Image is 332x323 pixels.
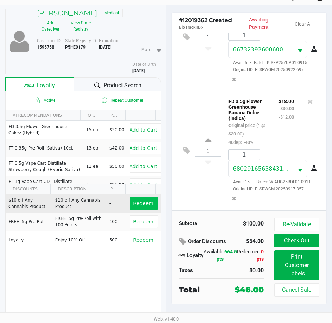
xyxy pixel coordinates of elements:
span: Customer ID [37,38,61,43]
div: Total [179,284,224,296]
b: P5HE0179 [65,45,86,50]
span: 664.5 pts [217,249,237,262]
inline-svg: Is repeat customer [100,96,109,104]
span: Redeem [133,201,153,206]
button: View State Registry [64,17,94,35]
span: Expiration [99,38,118,43]
td: FT 1g Vape Cart CDT Distillate Don Dada (Hybrid) [6,176,83,194]
td: - [106,194,130,213]
div: $54.00 [242,235,263,247]
span: State Registry ID [65,38,96,43]
span: BioTrack ID: [179,25,202,30]
span: # [179,17,183,24]
span: Repeat Customer [83,96,161,104]
div: Order Discounts [179,235,232,248]
span: Loyalty [37,81,55,90]
div: Redeemed: [237,248,264,263]
td: 15 ea [83,121,106,139]
button: Add Caregiver [37,17,64,35]
button: Cancel Sale [274,283,319,297]
button: Add to Cart [125,160,162,173]
div: Available: [203,248,237,263]
b: 1595758 [37,45,54,50]
div: Data table [6,184,161,300]
span: Avail: 5 Batch: K-SEP257UP01-0915 [228,60,307,65]
td: FREE .5g Pre-Roll with 100 Points [52,213,106,231]
inline-svg: Active loyalty member [33,96,42,104]
span: Redeem [133,219,153,224]
span: 6673239260060083 [233,46,290,53]
td: Enjoy 10% Off [52,231,106,249]
td: 13 ea [83,139,106,157]
div: Subtotal [179,220,216,228]
span: $42.00 [109,146,124,151]
button: Redeem [129,215,158,228]
span: Web: v1.40.0 [154,316,179,322]
div: $46.00 [235,284,264,296]
button: Re-Validate [274,218,319,231]
td: FD 3.5g Flower Greenhouse Cakez (Hybrid) [6,121,83,139]
b: [DATE] [99,45,111,50]
div: Data table [6,110,161,184]
h5: [PERSON_NAME] [37,9,97,17]
span: - [202,25,203,30]
span: Product Search [104,81,142,90]
button: Select [293,41,307,58]
td: $10 off Any Cannabis Product [52,194,106,213]
span: Date of Birth [132,62,156,67]
span: $30.00 [109,127,124,132]
span: Add to Cart [129,145,157,151]
span: Add to Cart [129,164,157,169]
td: 100 [106,213,130,231]
button: Add to Cart [125,123,162,136]
button: Print Customer Labels [274,250,319,280]
button: Check Out [274,234,319,247]
button: Redeem [129,234,158,246]
span: · [247,60,254,65]
th: ON HAND [80,110,103,121]
td: FT 0.5g Vape Cart Distillate Strawberry Cough (Hybrid-Sativa) [6,157,83,176]
td: 500 [106,231,130,249]
span: 0 pts [257,249,264,262]
span: More [141,46,152,53]
button: Remove the package from the orderLine [229,192,239,205]
div: $0.00 [226,266,264,275]
td: FT 0.35g Pre-Roll (Sativa) 10ct [6,139,83,157]
span: $50.00 [109,164,124,169]
button: Remove the package from the orderLine [229,73,239,86]
span: Active [6,96,83,104]
button: Clear All [295,20,312,28]
span: Redeem [133,237,153,243]
small: $30.00 [280,106,294,111]
p: FD 3.5g Flower Greenhouse Banana Dulce (Indica) [228,97,268,121]
button: Select [293,160,307,177]
td: 5 ea [83,176,106,194]
span: -40% [242,140,253,145]
small: Original price (1 @ $30.00) [228,123,265,137]
button: Add to Cart [125,178,162,191]
span: Medical [101,9,123,17]
p: Awaiting Payment [249,16,288,31]
span: 6802916563843168 [233,165,290,172]
th: DESCRIPTION [50,184,103,194]
th: DISCOUNTS (3) [6,184,50,194]
span: Original ID: FLSRWGM-20250922-697 [228,66,316,73]
td: Loyalty [6,231,52,249]
small: -$12.00 [279,114,294,120]
td: 11 ea [83,157,106,176]
span: · [250,179,256,184]
p: $18.00 [278,97,294,104]
b: [DATE] [132,68,145,73]
small: 40dep: [228,140,253,145]
span: Original ID: FLSRWGM-20250917-357 [228,186,316,192]
div: Taxes [179,266,216,274]
div: $100.00 [226,220,264,228]
th: PRICE [103,110,125,121]
span: Add to Cart [129,127,157,133]
td: FREE .5g Pre-Roll [6,213,52,231]
span: Avail: 15 Batch: W-AUG25BDL01-0911 [228,179,311,184]
li: More [138,40,163,58]
span: Add to Cart [129,182,157,188]
div: Loyalty [179,252,203,260]
button: Add to Cart [125,142,162,154]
